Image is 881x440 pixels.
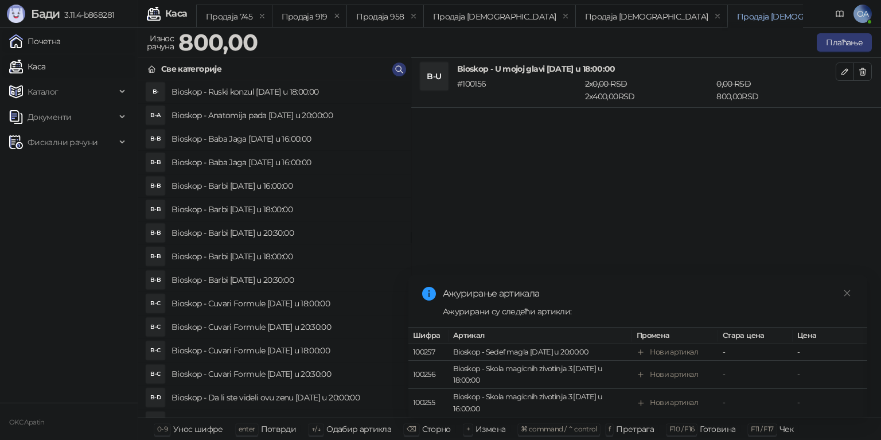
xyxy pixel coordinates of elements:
div: B-U [420,63,448,90]
h4: Bioskop - Barbi [DATE] u 18:00:00 [171,200,401,219]
div: Нови артикал [650,398,698,409]
div: Претрага [616,422,654,437]
h4: Bioskop - Da li ste videli ovu zenu [DATE] u 20:00:00 [171,388,401,407]
button: Плаћање [817,33,872,52]
th: Стара цена [718,328,793,344]
div: B-B [146,177,165,195]
div: B-D [146,388,165,407]
th: Шифра [408,328,449,344]
td: - [718,390,793,418]
div: Измена [475,422,505,437]
div: B-B [146,271,165,289]
div: 2 x 400,00 RSD [583,77,715,103]
span: close [843,289,851,297]
td: 100257 [408,344,449,361]
span: ⌫ [407,425,416,433]
div: B-A [146,106,165,124]
h4: Bioskop - Cuvari Formule [DATE] u 20:30:00 [171,318,401,336]
div: Нови артикал [650,346,698,358]
span: + [466,425,470,433]
h4: Bioskop - Anatomija pada [DATE] u 20:00:00 [171,106,401,124]
div: B-C [146,341,165,360]
th: Артикал [449,328,632,344]
div: Продаја [DEMOGRAPHIC_DATA] [585,10,708,23]
span: Фискални рачуни [28,131,98,154]
button: remove [330,11,345,21]
span: 0-9 [157,425,167,433]
td: Bioskop - Sedef magla [DATE] u 20:00:00 [449,344,632,361]
div: Ажурирање артикала [443,287,853,301]
th: Цена [793,328,867,344]
div: Продаја 745 [206,10,252,23]
a: Почетна [9,30,61,53]
div: Потврди [261,422,297,437]
span: 0,00 RSD [716,79,751,89]
button: remove [558,11,573,21]
span: f [609,425,610,433]
span: F10 / F16 [669,425,694,433]
div: B-D [146,412,165,430]
div: B- [146,83,165,101]
span: 3.11.4-b868281 [60,10,114,20]
div: # 100156 [455,77,583,103]
button: remove [406,11,421,21]
div: B-C [146,294,165,313]
h4: Bioskop - Cuvari Formule [DATE] u 18:00:00 [171,294,401,313]
h4: Bioskop - Barbi [DATE] u 20:30:00 [171,271,401,289]
h4: Bioskop - Barbi [DATE] u 18:00:00 [171,247,401,266]
div: Чек [779,422,794,437]
td: Bioskop - Skola magicnih zivotinja 3 [DATE] u 18:00:00 [449,361,632,390]
a: Документација [831,5,849,23]
div: Сторно [422,422,451,437]
div: B-B [146,247,165,266]
span: Документи [28,106,71,129]
span: 2 x 0,00 RSD [585,79,627,89]
div: 800,00 RSD [714,77,838,103]
h4: Bioskop - Baba Jaga [DATE] u 16:00:00 [171,130,401,148]
button: remove [255,11,270,21]
span: ↑/↓ [311,425,321,433]
div: B-B [146,153,165,172]
span: ⌘ command / ⌃ control [521,425,597,433]
th: Промена [632,328,718,344]
td: - [793,390,867,418]
h4: Bioskop - Cuvari Formule [DATE] u 20:30:00 [171,365,401,383]
td: - [793,361,867,390]
div: Износ рачуна [145,31,176,54]
h4: Bioskop - Da li ste videli ovu zenu [DATE] u 20:00:00 [171,412,401,430]
a: Каса [9,55,45,78]
span: Бади [31,7,60,21]
td: 100256 [408,361,449,390]
div: Све категорије [161,63,221,75]
div: B-C [146,365,165,383]
div: B-B [146,200,165,219]
div: grid [138,80,411,418]
h4: Bioskop - U mojoj glavi [DATE] u 18:00:00 [457,63,836,75]
td: 100255 [408,390,449,418]
div: B-B [146,224,165,242]
h4: Bioskop - Barbi [DATE] u 20:30:00 [171,224,401,242]
small: OKC Apatin [9,418,45,426]
a: Close [841,287,853,299]
h4: Bioskop - Baba Jaga [DATE] u 16:00:00 [171,153,401,172]
div: Продаја 958 [356,10,404,23]
strong: 800,00 [178,28,258,56]
img: Logo [7,5,25,23]
div: Каса [165,9,187,18]
span: enter [239,425,255,433]
h4: Bioskop - Barbi [DATE] u 16:00:00 [171,177,401,195]
span: info-circle [422,287,436,301]
td: Bioskop - Skola magicnih zivotinja 3 [DATE] u 16:00:00 [449,390,632,418]
h4: Bioskop - Cuvari Formule [DATE] u 18:00:00 [171,341,401,360]
div: B-C [146,318,165,336]
td: - [718,361,793,390]
span: Каталог [28,80,59,103]
div: Ажурирани су следећи артикли: [443,305,853,318]
div: Продаја [DEMOGRAPHIC_DATA] [737,10,860,23]
div: B-B [146,130,165,148]
div: Одабир артикла [326,422,391,437]
span: OA [853,5,872,23]
div: Продаја 919 [282,10,328,23]
td: - [718,344,793,361]
h4: Bioskop - Ruski konzul [DATE] u 18:00:00 [171,83,401,101]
